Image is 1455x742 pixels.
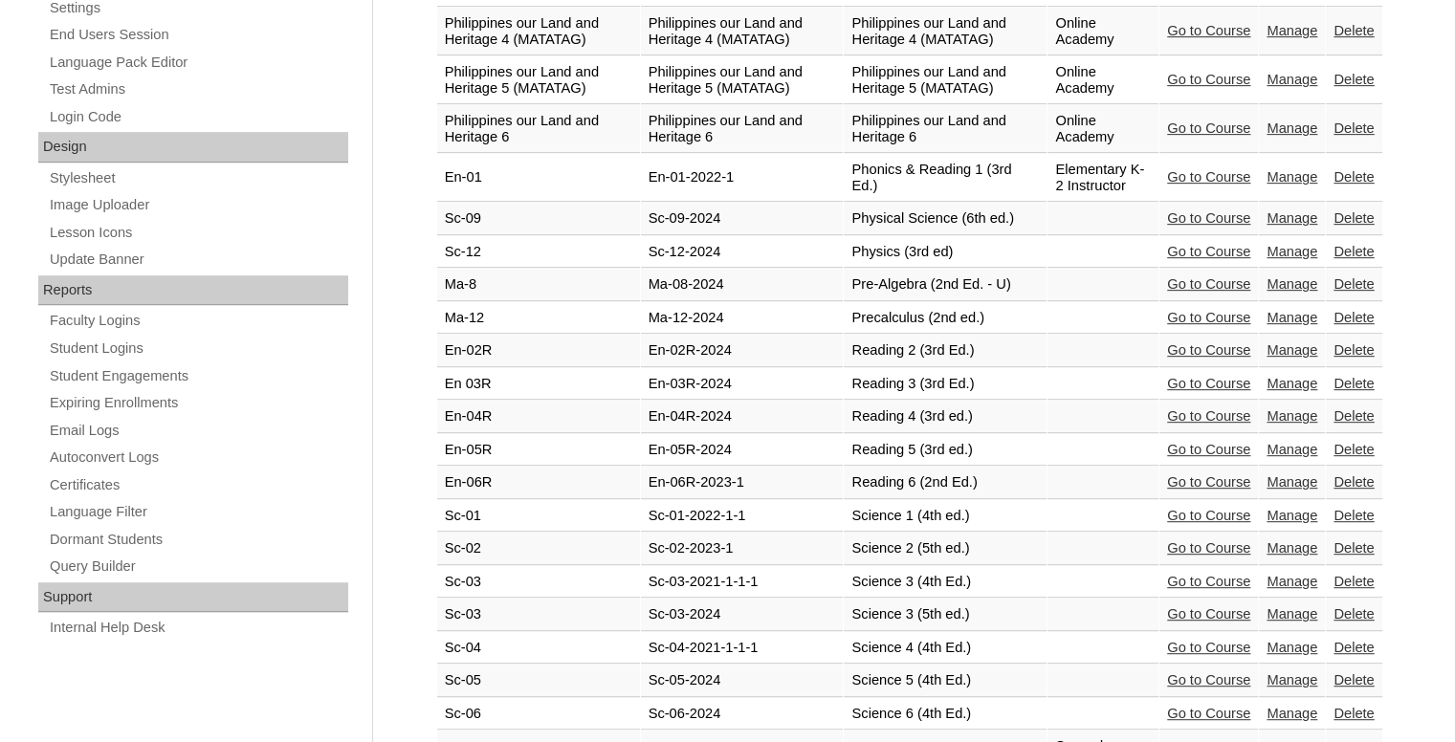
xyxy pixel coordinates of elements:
div: Reports [38,275,348,306]
td: Pre-Algebra (2nd Ed. - U) [844,269,1047,301]
a: Delete [1334,342,1374,358]
td: Sc-04 [437,632,640,665]
td: En-03R-2024 [641,368,844,401]
td: Sc-03 [437,599,640,631]
a: Go to Course [1167,72,1250,87]
td: Philippines our Land and Heritage 6 [844,105,1047,153]
a: Delete [1334,474,1374,490]
td: Reading 6 (2nd Ed.) [844,467,1047,499]
a: Language Pack Editor [48,51,348,75]
a: Delete [1334,376,1374,391]
a: Manage [1267,210,1317,226]
a: Delete [1334,442,1374,457]
a: Dormant Students [48,528,348,552]
a: Delete [1334,706,1374,721]
a: Manage [1267,574,1317,589]
td: Science 5 (4th Ed.) [844,665,1047,697]
a: Manage [1267,276,1317,292]
a: Go to Course [1167,310,1250,325]
td: Reading 4 (3rd ed.) [844,401,1047,433]
td: En-05R-2024 [641,434,844,467]
a: Manage [1267,244,1317,259]
a: Go to Course [1167,376,1250,391]
a: Go to Course [1167,706,1250,721]
a: Internal Help Desk [48,616,348,640]
a: Delete [1334,606,1374,622]
td: Physical Science (6th ed.) [844,203,1047,235]
a: Delete [1334,244,1374,259]
td: En-01 [437,154,640,202]
td: Sc-04-2021-1-1-1 [641,632,844,665]
td: Online Academy [1047,56,1158,104]
a: Go to Course [1167,23,1250,38]
td: Ma-08-2024 [641,269,844,301]
a: Query Builder [48,555,348,578]
td: En-04R [437,401,640,433]
td: Sc-12 [437,236,640,269]
td: Philippines our Land and Heritage 4 (MATATAG) [844,8,1047,55]
td: Sc-02 [437,533,640,565]
td: En-01-2022-1 [641,154,844,202]
a: Language Filter [48,500,348,524]
td: Sc-03-2021-1-1-1 [641,566,844,599]
a: Delete [1334,540,1374,556]
td: Sc-06-2024 [641,698,844,731]
a: Go to Course [1167,120,1250,136]
td: Ma-8 [437,269,640,301]
td: En 03R [437,368,640,401]
a: Manage [1267,120,1317,136]
td: Science 2 (5th ed.) [844,533,1047,565]
td: Sc-12-2024 [641,236,844,269]
td: Philippines our Land and Heritage 5 (MATATAG) [844,56,1047,104]
a: Go to Course [1167,408,1250,424]
a: Manage [1267,640,1317,655]
a: Manage [1267,508,1317,523]
a: Student Engagements [48,364,348,388]
a: Go to Course [1167,244,1250,259]
a: End Users Session [48,23,348,47]
td: En-02R [437,335,640,367]
a: Manage [1267,408,1317,424]
a: Go to Course [1167,442,1250,457]
a: Manage [1267,169,1317,185]
a: Expiring Enrollments [48,391,348,415]
td: En-02R-2024 [641,335,844,367]
td: Science 6 (4th Ed.) [844,698,1047,731]
td: Sc-06 [437,698,640,731]
td: Online Academy [1047,8,1158,55]
a: Image Uploader [48,193,348,217]
a: Lesson Icons [48,221,348,245]
a: Go to Course [1167,574,1250,589]
a: Delete [1334,72,1374,87]
td: En-06R-2023-1 [641,467,844,499]
td: Science 1 (4th ed.) [844,500,1047,533]
a: Delete [1334,310,1374,325]
a: Delete [1334,210,1374,226]
a: Manage [1267,342,1317,358]
a: Test Admins [48,77,348,101]
a: Delete [1334,672,1374,687]
a: Go to Course [1167,474,1250,490]
a: Manage [1267,706,1317,721]
td: Science 4 (4th Ed.) [844,632,1047,665]
a: Go to Course [1167,276,1250,292]
td: Sc-09 [437,203,640,235]
a: Stylesheet [48,166,348,190]
a: Manage [1267,672,1317,687]
a: Delete [1334,508,1374,523]
td: Sc-09-2024 [641,203,844,235]
td: Sc-01 [437,500,640,533]
td: Philippines our Land and Heritage 6 [641,105,844,153]
a: Manage [1267,474,1317,490]
a: Delete [1334,640,1374,655]
td: Elementary K-2 Instructor [1047,154,1158,202]
a: Go to Course [1167,540,1250,556]
td: En-04R-2024 [641,401,844,433]
a: Manage [1267,72,1317,87]
a: Student Logins [48,337,348,360]
a: Delete [1334,23,1374,38]
td: Sc-03 [437,566,640,599]
td: Ma-12-2024 [641,302,844,335]
td: Philippines our Land and Heritage 5 (MATATAG) [437,56,640,104]
td: En-05R [437,434,640,467]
